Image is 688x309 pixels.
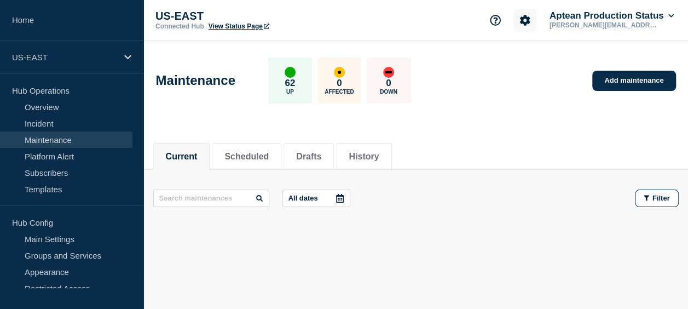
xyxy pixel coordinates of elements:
[155,10,374,22] p: US-EAST
[652,194,670,202] span: Filter
[209,22,269,30] a: View Status Page
[224,152,269,162] button: Scheduled
[592,71,675,91] a: Add maintenance
[285,67,296,78] div: up
[334,67,345,78] div: affected
[288,194,318,202] p: All dates
[386,78,391,89] p: 0
[155,22,204,30] p: Connected Hub
[547,10,676,21] button: Aptean Production Status
[156,73,235,88] h1: Maintenance
[12,53,117,62] p: US-EAST
[285,78,295,89] p: 62
[337,78,342,89] p: 0
[635,190,679,207] button: Filter
[547,21,661,29] p: [PERSON_NAME][EMAIL_ADDRESS][PERSON_NAME][DOMAIN_NAME]
[380,89,397,95] p: Down
[349,152,379,162] button: History
[484,9,507,32] button: Support
[325,89,354,95] p: Affected
[166,152,198,162] button: Current
[383,67,394,78] div: down
[296,152,321,162] button: Drafts
[286,89,294,95] p: Up
[513,9,536,32] button: Account settings
[153,190,269,207] input: Search maintenances
[282,190,350,207] button: All dates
